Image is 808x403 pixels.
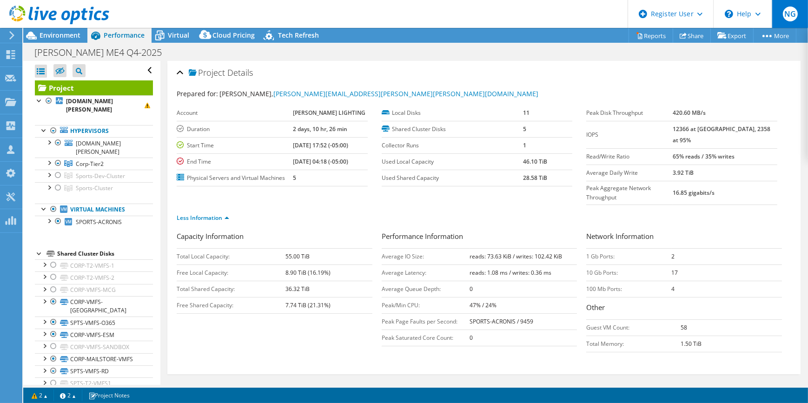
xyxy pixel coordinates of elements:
[673,152,735,160] b: 65% reads / 35% writes
[470,285,473,293] b: 0
[470,301,497,309] b: 47% / 24%
[681,340,702,348] b: 1.50 TiB
[523,174,547,182] b: 28.58 TiB
[523,125,526,133] b: 5
[273,89,538,98] a: [PERSON_NAME][EMAIL_ADDRESS][PERSON_NAME][PERSON_NAME][DOMAIN_NAME]
[523,158,547,165] b: 46.10 TiB
[586,264,671,281] td: 10 Gb Ports:
[586,281,671,297] td: 100 Mb Ports:
[212,31,255,40] span: Cloud Pricing
[523,109,530,117] b: 11
[104,31,145,40] span: Performance
[673,28,711,43] a: Share
[586,248,671,264] td: 1 Gb Ports:
[25,390,54,401] a: 2
[293,109,365,117] b: [PERSON_NAME] LIGHTING
[285,301,331,309] b: 7.74 TiB (21.31%)
[177,264,285,281] td: Free Local Capacity:
[293,141,348,149] b: [DATE] 17:52 (-05:00)
[671,252,675,260] b: 2
[681,324,687,331] b: 58
[35,341,153,353] a: CORP-VMFS-SANDBOX
[586,319,681,336] td: Guest VM Count:
[57,248,153,259] div: Shared Cluster Disks
[35,204,153,216] a: Virtual Machines
[586,302,782,315] h3: Other
[629,28,673,43] a: Reports
[35,216,153,228] a: SPORTS-ACRONIS
[35,80,153,95] a: Project
[586,231,782,244] h3: Network Information
[278,31,319,40] span: Tech Refresh
[523,141,526,149] b: 1
[285,269,331,277] b: 8.90 TiB (16.19%)
[35,296,153,317] a: CORP-VMFS-[GEOGRAPHIC_DATA]
[293,158,348,165] b: [DATE] 04:18 (-05:00)
[470,334,473,342] b: 0
[177,89,218,98] label: Prepared for:
[189,68,225,78] span: Project
[586,108,673,118] label: Peak Disk Throughput
[382,157,523,166] label: Used Local Capacity
[285,252,310,260] b: 55.00 TiB
[783,7,798,21] span: NG
[382,231,577,244] h3: Performance Information
[35,271,153,284] a: CORP-T2-VMFS-2
[177,125,293,134] label: Duration
[35,137,153,158] a: [DOMAIN_NAME][PERSON_NAME]
[35,125,153,137] a: Hypervisors
[586,184,673,202] label: Peak Aggregate Network Throughput
[177,141,293,150] label: Start Time
[177,248,285,264] td: Total Local Capacity:
[76,172,125,180] span: Sports-Dev-Cluster
[586,336,681,352] td: Total Memory:
[382,264,470,281] td: Average Latency:
[82,390,136,401] a: Project Notes
[35,365,153,377] a: SPTS-VMFS-RD
[76,184,113,192] span: Sports-Cluster
[382,125,523,134] label: Shared Cluster Disks
[35,158,153,170] a: Corp-Tier2
[35,284,153,296] a: CORP-VMFS-MCG
[219,89,538,98] span: [PERSON_NAME],
[382,248,470,264] td: Average IO Size:
[40,31,80,40] span: Environment
[285,285,310,293] b: 36.32 TiB
[35,182,153,194] a: Sports-Cluster
[53,390,82,401] a: 2
[35,259,153,271] a: CORP-T2-VMFS-1
[673,169,694,177] b: 3.92 TiB
[177,231,372,244] h3: Capacity Information
[293,174,296,182] b: 5
[177,173,293,183] label: Physical Servers and Virtual Machines
[35,353,153,365] a: CORP-MAILSTORE-VMFS
[382,313,470,330] td: Peak Page Faults per Second:
[177,157,293,166] label: End Time
[382,297,470,313] td: Peak/Min CPU:
[382,108,523,118] label: Local Disks
[66,97,113,113] b: [DOMAIN_NAME][PERSON_NAME]
[586,168,673,178] label: Average Daily Write
[382,141,523,150] label: Collector Runs
[293,125,347,133] b: 2 days, 10 hr, 26 min
[177,281,285,297] td: Total Shared Capacity:
[177,214,229,222] a: Less Information
[710,28,754,43] a: Export
[382,173,523,183] label: Used Shared Capacity
[470,269,551,277] b: reads: 1.08 ms / writes: 0.36 ms
[470,252,562,260] b: reads: 73.63 KiB / writes: 102.42 KiB
[168,31,189,40] span: Virtual
[177,297,285,313] td: Free Shared Capacity:
[753,28,796,43] a: More
[673,189,715,197] b: 16.85 gigabits/s
[671,269,678,277] b: 17
[35,377,153,390] a: SPTS-T2-VMFS1
[76,160,104,168] span: Corp-Tier2
[470,317,533,325] b: SPORTS-ACRONIS / 9459
[673,125,770,144] b: 12366 at [GEOGRAPHIC_DATA], 2358 at 95%
[30,47,176,58] h1: [PERSON_NAME] ME4 Q4-2025
[382,281,470,297] td: Average Queue Depth:
[227,67,253,78] span: Details
[35,170,153,182] a: Sports-Dev-Cluster
[35,95,153,116] a: [DOMAIN_NAME][PERSON_NAME]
